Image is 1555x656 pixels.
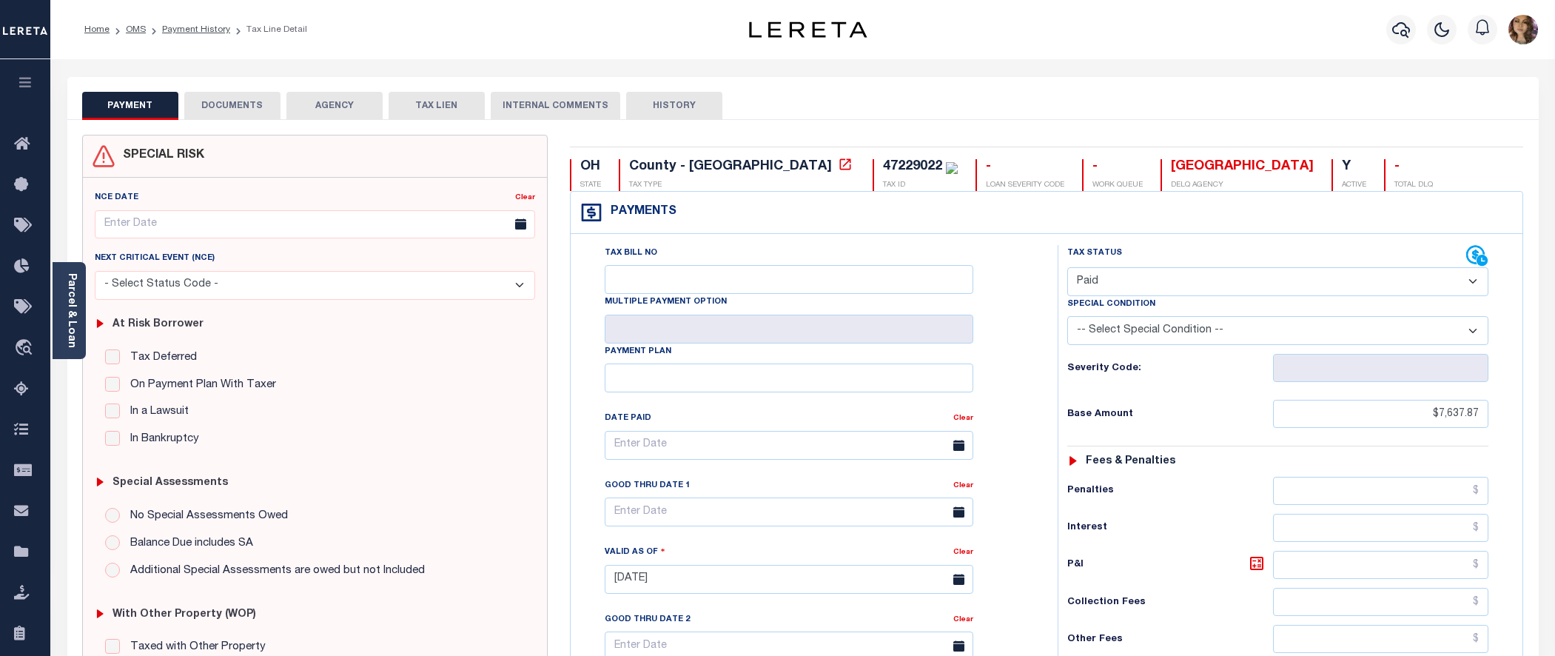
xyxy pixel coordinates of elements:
[1067,522,1273,534] h6: Interest
[1273,400,1488,428] input: $
[184,92,281,120] button: DOCUMENTS
[1273,477,1488,505] input: $
[749,21,867,38] img: logo-dark.svg
[123,431,199,448] label: In Bankruptcy
[605,614,690,626] label: Good Thru Date 2
[1067,555,1273,575] h6: P&I
[123,639,266,656] label: Taxed with Other Property
[580,159,601,175] div: OH
[1394,159,1433,175] div: -
[1171,180,1314,191] p: DELQ AGENCY
[1342,180,1366,191] p: ACTIVE
[1067,485,1273,497] h6: Penalties
[605,498,973,526] input: Enter Date
[603,205,676,219] h4: Payments
[1273,514,1488,542] input: $
[629,160,832,173] div: County - [GEOGRAPHIC_DATA]
[112,477,228,489] h6: Special Assessments
[112,318,204,331] h6: At Risk Borrower
[580,180,601,191] p: STATE
[1394,180,1433,191] p: TOTAL DLQ
[953,482,973,489] a: Clear
[1342,159,1366,175] div: Y
[123,508,288,525] label: No Special Assessments Owed
[1171,159,1314,175] div: [GEOGRAPHIC_DATA]
[123,349,197,367] label: Tax Deferred
[123,535,253,552] label: Balance Due includes SA
[95,192,138,204] label: NCE Date
[605,431,973,460] input: Enter Date
[605,545,665,559] label: Valid as Of
[491,92,620,120] button: INTERNAL COMMENTS
[629,180,855,191] p: TAX TYPE
[162,25,230,34] a: Payment History
[1092,159,1143,175] div: -
[986,159,1064,175] div: -
[953,616,973,623] a: Clear
[1273,625,1488,653] input: $
[1067,409,1273,421] h6: Base Amount
[112,609,256,621] h6: with Other Property (WOP)
[605,412,651,425] label: Date Paid
[883,180,958,191] p: TAX ID
[123,563,425,580] label: Additional Special Assessments are owed but not Included
[230,23,307,36] li: Tax Line Detail
[123,404,189,421] label: In a Lawsuit
[953,415,973,422] a: Clear
[1067,363,1273,375] h6: Severity Code:
[515,194,535,201] a: Clear
[95,252,215,265] label: Next Critical Event (NCE)
[1092,180,1143,191] p: WORK QUEUE
[986,180,1064,191] p: LOAN SEVERITY CODE
[1273,588,1488,616] input: $
[14,339,38,358] i: travel_explore
[82,92,178,120] button: PAYMENT
[1067,634,1273,646] h6: Other Fees
[1067,298,1155,311] label: Special Condition
[883,160,942,173] div: 47229022
[605,565,973,594] input: Enter Date
[389,92,485,120] button: TAX LIEN
[123,377,276,394] label: On Payment Plan With Taxer
[605,296,727,309] label: Multiple Payment Option
[1273,551,1488,579] input: $
[1067,247,1122,260] label: Tax Status
[626,92,722,120] button: HISTORY
[1086,455,1175,468] h6: Fees & Penalties
[66,273,76,348] a: Parcel & Loan
[115,149,204,163] h4: SPECIAL RISK
[946,162,958,174] img: check-icon-green.svg
[605,480,690,492] label: Good Thru Date 1
[953,549,973,556] a: Clear
[286,92,383,120] button: AGENCY
[605,346,671,358] label: Payment Plan
[1067,597,1273,609] h6: Collection Fees
[126,25,146,34] a: OMS
[84,25,110,34] a: Home
[605,247,657,260] label: Tax Bill No
[95,210,535,239] input: Enter Date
